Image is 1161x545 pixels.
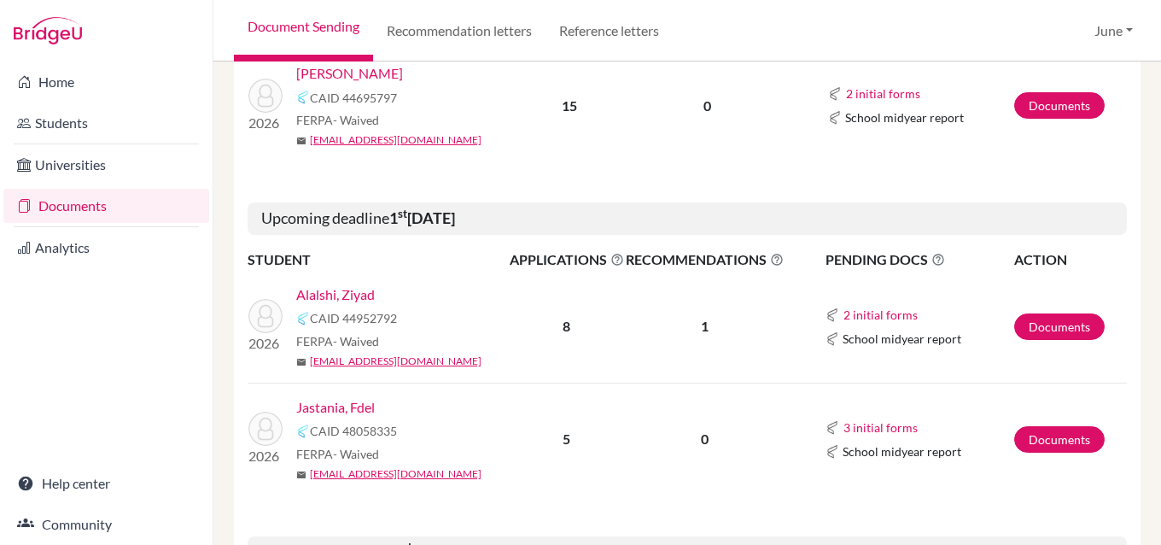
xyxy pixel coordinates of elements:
[248,79,283,113] img: Yaseen, Laila
[1014,92,1105,119] a: Documents
[248,249,509,271] th: STUDENT
[296,357,306,367] span: mail
[296,111,379,129] span: FERPA
[333,334,379,349] span: - Waived
[296,63,403,84] a: [PERSON_NAME]
[389,208,455,227] b: 1 [DATE]
[310,466,481,482] a: [EMAIL_ADDRESS][DOMAIN_NAME]
[845,108,964,126] span: School midyear report
[3,231,209,265] a: Analytics
[310,89,397,107] span: CAID 44695797
[828,87,842,101] img: Common App logo
[333,113,379,127] span: - Waived
[296,425,310,438] img: Common App logo
[3,507,209,542] a: Community
[826,421,839,435] img: Common App logo
[296,312,310,325] img: Common App logo
[843,442,961,460] span: School midyear report
[3,148,209,182] a: Universities
[843,330,961,348] span: School midyear report
[828,111,842,125] img: Common App logo
[248,412,283,446] img: Jastania, Fdel
[563,318,570,334] b: 8
[826,332,839,346] img: Common App logo
[626,316,784,337] p: 1
[826,308,839,322] img: Common App logo
[1014,314,1105,340] a: Documents
[845,84,921,103] button: 2 initial forms
[626,249,784,270] span: RECOMMENDATIONS
[310,354,481,369] a: [EMAIL_ADDRESS][DOMAIN_NAME]
[1014,426,1105,453] a: Documents
[3,65,209,99] a: Home
[296,397,375,418] a: Jastania, Fdel
[310,132,481,148] a: [EMAIL_ADDRESS][DOMAIN_NAME]
[3,189,209,223] a: Documents
[843,418,919,437] button: 3 initial forms
[1087,15,1141,47] button: June
[248,113,283,133] p: 2026
[296,284,375,305] a: Alalshi, Ziyad
[3,466,209,501] a: Help center
[310,309,397,327] span: CAID 44952792
[296,470,306,480] span: mail
[398,207,407,220] sup: st
[310,422,397,440] span: CAID 48058335
[296,445,379,463] span: FERPA
[248,202,1127,235] h5: Upcoming deadline
[510,249,624,270] span: APPLICATIONS
[248,446,283,466] p: 2026
[628,96,786,116] p: 0
[296,91,310,104] img: Common App logo
[333,447,379,461] span: - Waived
[248,299,283,333] img: Alalshi, Ziyad
[248,333,283,354] p: 2026
[14,17,82,44] img: Bridge-U
[296,332,379,350] span: FERPA
[296,136,306,146] span: mail
[843,305,919,325] button: 2 initial forms
[3,106,209,140] a: Students
[1013,249,1128,271] th: ACTION
[626,429,784,449] p: 0
[826,445,839,459] img: Common App logo
[826,249,1012,270] span: PENDING DOCS
[562,97,577,114] b: 15
[563,431,570,447] b: 5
